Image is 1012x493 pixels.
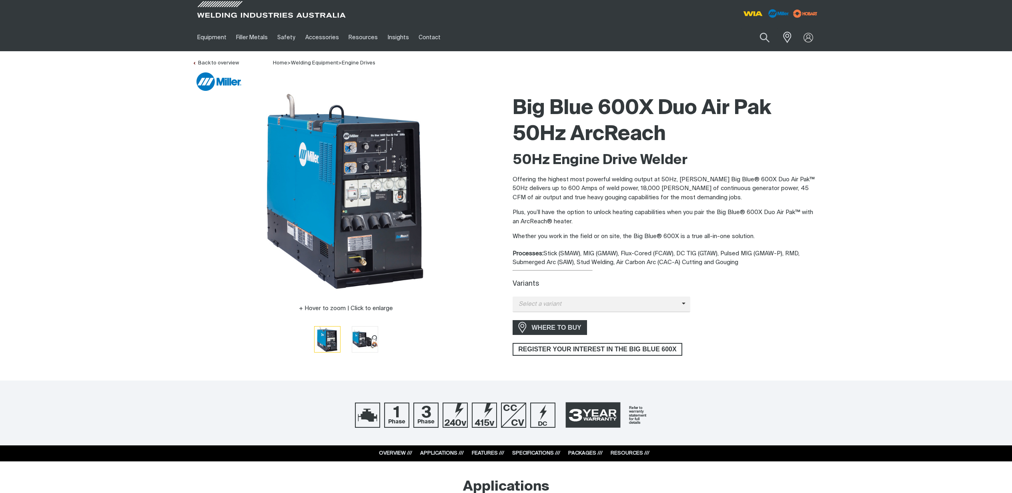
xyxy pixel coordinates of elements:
[352,327,378,352] img: Big Blue 600X Duo Air Pak 50Hz ArcReach
[513,343,682,356] span: REGISTER YOUR INTEREST IN THE BIG BLUE 600X
[513,152,820,169] h2: 50Hz Engine Drive Welder
[513,208,820,226] p: Plus, you’ll have the option to unlock heating capabilities when you pair the Big Blue® 600X Duo ...
[513,232,820,241] p: Whether you work in the field or on site, the Big Blue® 600X is a true all-in-one solution.
[741,28,778,47] input: Product name or item number...
[513,300,682,309] span: Select a variant
[273,24,300,51] a: Safety
[472,451,504,456] a: FEATURES ///
[751,28,778,47] button: Search products
[287,60,291,66] span: >
[513,281,539,287] label: Variants
[352,326,378,353] button: Go to slide 2
[513,175,820,202] p: Offering the highest most powerful welding output at 50Hz, [PERSON_NAME] Big Blue® 600X Duo Air P...
[413,403,439,428] img: 3 Phase
[342,60,375,66] a: Engine Drives
[344,24,383,51] a: Resources
[301,24,344,51] a: Accessories
[513,343,683,356] a: REGISTER YOUR INTEREST IN THE BIG BLUE 600X
[513,320,587,335] a: WHERE TO BUY
[384,403,409,428] img: 1 Phase
[315,327,340,352] img: Big Blue 600X Duo Air Pak 50Hz ArcReach
[513,251,543,257] strong: Processes:
[273,60,287,66] a: Home
[791,8,820,20] img: miller
[383,24,413,51] a: Insights
[501,403,526,428] img: CC/CV
[294,304,398,313] button: Hover to zoom | Click to enlarge
[530,403,555,428] img: DC
[513,249,820,267] div: Stick (SMAW), MIG (GMAW), Flux-Cored (FCAW), DC TIG (GTAW), Pulsed MIG (GMAW-P), RMD, Submerged A...
[513,96,820,148] h1: Big Blue 600X Duo Air Pak 50Hz ArcReach
[338,60,342,66] span: >
[611,451,649,456] a: RESOURCES ///
[355,403,380,428] img: Engine Drive
[192,60,239,66] a: Back to overview of Engine Drive Welders
[192,24,231,51] a: Equipment
[246,92,446,292] img: Big Blue 600X Duo Air Pak 50Hz ArcReach
[291,60,338,66] a: Welding Equipment
[314,326,341,353] button: Go to slide 1
[192,24,663,51] nav: Main
[443,403,468,428] img: 240V
[231,24,273,51] a: Filler Metals
[420,451,464,456] a: APPLICATIONS ///
[512,451,560,456] a: SPECIFICATIONS ///
[379,451,412,456] a: OVERVIEW ///
[568,451,603,456] a: PACKAGES ///
[527,321,587,334] span: WHERE TO BUY
[472,403,497,428] img: 415V
[414,24,445,51] a: Contact
[559,399,657,431] a: 3 Year Warranty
